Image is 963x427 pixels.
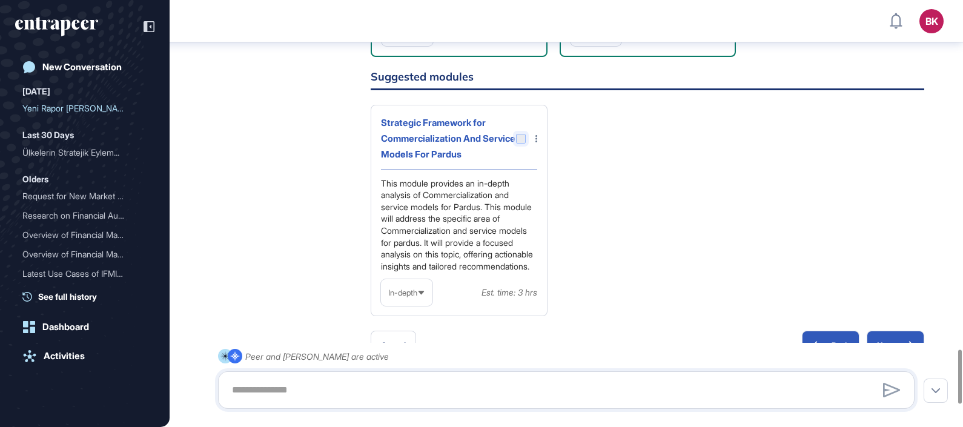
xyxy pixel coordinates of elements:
[22,99,147,118] div: Yeni Rapor Talebi
[22,187,137,206] div: Request for New Market Re...
[388,288,417,297] span: In-depth
[22,143,147,162] div: Ülkelerin Stratejik Eylem Planı Uygulamaları
[867,331,924,360] button: Next
[42,322,89,333] div: Dashboard
[38,290,97,303] span: See full history
[22,245,137,264] div: Overview of Financial Man...
[22,245,147,264] div: Overview of Financial Management Information Systems
[371,71,924,90] h6: Suggested modules
[22,264,137,283] div: Latest Use Cases of IFMIS...
[22,264,147,283] div: Latest Use Cases of IFMIS Implementation
[22,187,147,206] div: Request for New Market Research
[22,99,137,118] div: Yeni Rapor [PERSON_NAME]
[245,349,389,364] div: Peer and [PERSON_NAME] are active
[802,331,859,360] button: Back
[22,206,147,225] div: Research on Financial Automation Systems
[15,17,98,36] div: entrapeer-logo
[371,331,416,360] button: Cancel
[381,177,537,273] div: This module provides an in-depth analysis of Commercialization and service models for Pardus. Thi...
[42,62,122,73] div: New Conversation
[15,344,154,368] a: Activities
[22,143,137,162] div: Ülkelerin Stratejik Eylem...
[15,55,154,79] a: New Conversation
[44,351,85,362] div: Activities
[15,315,154,339] a: Dashboard
[22,290,154,303] a: See full history
[22,128,74,142] div: Last 30 Days
[481,285,537,300] div: Est. time: 3 hrs
[22,172,48,187] div: Olders
[22,84,50,99] div: [DATE]
[22,225,137,245] div: Overview of Financial Man...
[22,225,147,245] div: Overview of Financial Management Information Systems
[22,206,137,225] div: Research on Financial Aut...
[381,115,516,162] div: Strategic Framework for Commercialization And Service Models For Pardus
[919,9,944,33] button: BK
